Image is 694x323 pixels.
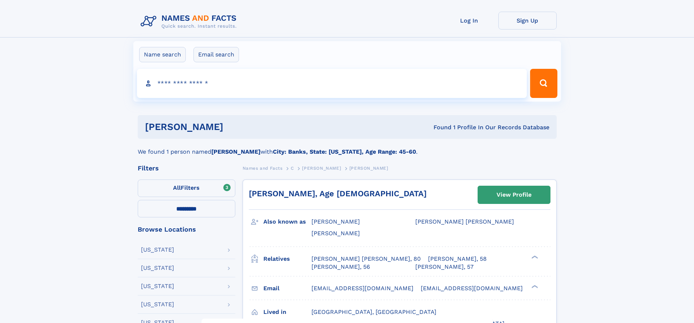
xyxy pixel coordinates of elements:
div: View Profile [497,186,532,203]
a: C [291,164,294,173]
a: Names and Facts [243,164,283,173]
span: [PERSON_NAME] [349,166,388,171]
a: [PERSON_NAME], 57 [415,263,474,271]
a: [PERSON_NAME], 58 [428,255,487,263]
div: Browse Locations [138,226,235,233]
a: View Profile [478,186,550,204]
span: [PERSON_NAME] [311,218,360,225]
b: City: Banks, State: [US_STATE], Age Range: 45-60 [273,148,416,155]
img: Logo Names and Facts [138,12,243,31]
h3: Relatives [263,253,311,265]
button: Search Button [530,69,557,98]
a: [PERSON_NAME], Age [DEMOGRAPHIC_DATA] [249,189,427,198]
span: All [173,184,181,191]
a: Log In [440,12,498,29]
span: [PERSON_NAME] [311,230,360,237]
div: We found 1 person named with . [138,139,557,156]
span: C [291,166,294,171]
label: Email search [193,47,239,62]
div: Filters [138,165,235,172]
h3: Also known as [263,216,311,228]
div: [US_STATE] [141,302,174,307]
div: ❯ [530,284,538,289]
label: Filters [138,180,235,197]
input: search input [137,69,527,98]
span: [EMAIL_ADDRESS][DOMAIN_NAME] [421,285,523,292]
h3: Email [263,282,311,295]
a: Sign Up [498,12,557,29]
a: [PERSON_NAME], 56 [311,263,370,271]
label: Name search [139,47,186,62]
div: ❯ [530,255,538,259]
b: [PERSON_NAME] [211,148,260,155]
span: [PERSON_NAME] [302,166,341,171]
div: [US_STATE] [141,265,174,271]
h3: Lived in [263,306,311,318]
a: [PERSON_NAME] [PERSON_NAME], 80 [311,255,421,263]
div: Found 1 Profile In Our Records Database [328,123,549,131]
div: [US_STATE] [141,283,174,289]
h1: [PERSON_NAME] [145,122,329,131]
a: [PERSON_NAME] [302,164,341,173]
span: [GEOGRAPHIC_DATA], [GEOGRAPHIC_DATA] [311,308,436,315]
span: [EMAIL_ADDRESS][DOMAIN_NAME] [311,285,413,292]
div: [US_STATE] [141,247,174,253]
span: [PERSON_NAME] [PERSON_NAME] [415,218,514,225]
